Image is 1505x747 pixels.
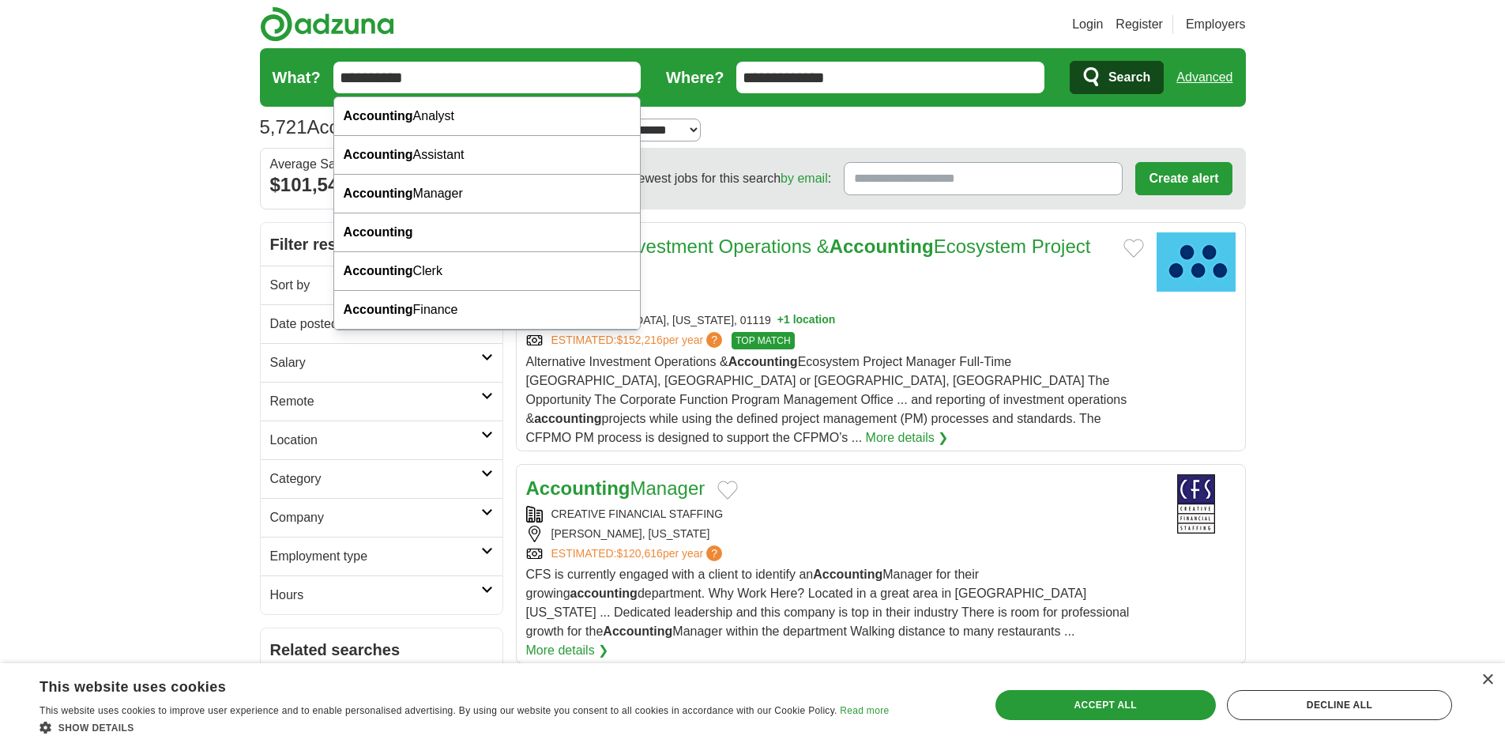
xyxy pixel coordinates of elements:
[526,355,1127,444] span: Alternative Investment Operations & Ecosystem Project Manager Full-Time [GEOGRAPHIC_DATA], [GEOGR...
[813,568,882,581] strong: Accounting
[1072,15,1103,34] a: Login
[344,187,413,200] strong: Accounting
[270,171,493,199] div: $101,548
[995,690,1216,720] div: Accept all
[270,276,481,295] h2: Sort by
[1176,62,1232,93] a: Advanced
[40,673,849,696] div: This website uses cookies
[40,705,837,716] span: This website uses cookies to improve user experience and to enable personalised advertising. By u...
[270,508,481,527] h2: Company
[270,638,493,662] h2: Related searches
[1108,62,1150,93] span: Search
[261,343,502,382] a: Salary
[334,252,641,291] div: Clerk
[261,223,502,266] h2: Filter results
[526,641,609,660] a: More details ❯
[561,169,831,188] span: Receive the newest jobs for this search :
[781,172,828,185] a: by email
[1157,232,1236,292] img: MassMutual Financial Group logo
[526,312,1144,329] div: [GEOGRAPHIC_DATA], [US_STATE], 01119
[261,537,502,575] a: Employment type
[526,568,1130,638] span: CFS is currently engaged with a client to identify an Manager for their growing department. Why W...
[526,477,630,499] strong: Accounting
[344,109,413,123] strong: Accounting
[706,332,722,348] span: ?
[270,315,481,334] h2: Date posted
[58,722,134,734] span: Show details
[344,225,413,239] strong: Accounting
[261,459,502,498] a: Category
[570,587,638,600] strong: accounting
[1135,162,1232,195] button: Create alert
[270,353,481,372] h2: Salary
[1116,15,1163,34] a: Register
[728,355,798,368] strong: Accounting
[344,264,413,277] strong: Accounting
[616,334,662,346] span: $152,216
[1123,239,1144,258] button: Add to favorite jobs
[261,575,502,614] a: Hours
[270,586,481,605] h2: Hours
[551,507,724,520] a: CREATIVE FINANCIAL STAFFING
[717,481,738,500] button: Add to favorite jobs
[866,428,949,447] a: More details ❯
[260,116,578,138] h1: Accounting Jobs in [US_STATE]
[777,312,784,329] span: +
[344,148,413,161] strong: Accounting
[526,477,705,499] a: AccountingManager
[732,332,794,349] span: TOP MATCH
[1481,674,1493,686] div: Close
[616,547,662,560] span: $120,616
[706,545,722,561] span: ?
[344,303,413,316] strong: Accounting
[270,431,481,450] h2: Location
[270,470,481,489] h2: Category
[273,66,321,89] label: What?
[1070,61,1164,94] button: Search
[261,304,502,343] a: Date posted
[526,526,1144,542] div: [PERSON_NAME], [US_STATE]
[261,382,502,421] a: Remote
[261,498,502,537] a: Company
[1227,690,1452,720] div: Decline all
[1157,474,1236,534] img: Creative Financial Staffing logo
[603,624,672,638] strong: Accounting
[334,291,641,330] div: Finance
[270,547,481,566] h2: Employment type
[334,136,641,175] div: Assistant
[260,6,394,42] img: Adzuna logo
[777,312,836,329] button: +1 location
[666,66,724,89] label: Where?
[551,545,726,562] a: ESTIMATED:$120,616per year?
[334,97,641,136] div: Analyst
[830,236,934,257] strong: Accounting
[840,705,889,716] a: Read more, opens a new window
[526,236,1091,285] a: Alternative Investment Operations &AccountingEcosystem Project Manager
[261,266,502,304] a: Sort by
[551,332,726,349] a: ESTIMATED:$152,216per year?
[40,719,889,735] div: Show details
[270,158,493,171] div: Average Salary
[260,113,307,141] span: 5,721
[534,412,601,425] strong: accounting
[261,421,502,459] a: Location
[1186,15,1246,34] a: Employers
[334,175,641,213] div: Manager
[270,392,481,411] h2: Remote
